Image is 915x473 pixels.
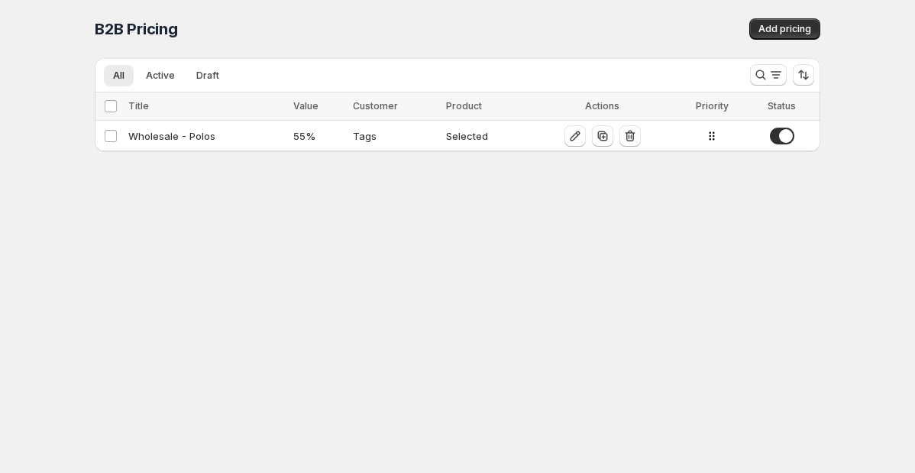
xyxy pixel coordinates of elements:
div: Tags [353,128,437,144]
span: Customer [353,100,398,112]
span: Active [146,70,175,82]
button: Sort the results [793,64,814,86]
div: Wholesale - Polos [128,128,284,144]
span: Priority [696,100,729,112]
div: Selected [446,128,525,144]
span: All [113,70,124,82]
span: Value [293,100,318,112]
span: Product [446,100,482,112]
span: B2B Pricing [95,20,178,38]
button: Search and filter results [750,64,787,86]
button: Add pricing [749,18,820,40]
div: 55 % [293,128,343,144]
span: Title [128,100,149,112]
span: Status [768,100,796,112]
span: Add pricing [758,23,811,35]
span: Draft [196,70,219,82]
span: Actions [585,100,619,112]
